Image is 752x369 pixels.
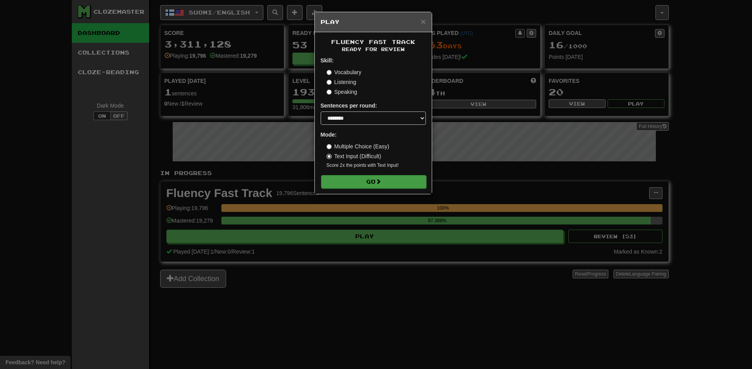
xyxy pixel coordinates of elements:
input: Vocabulary [327,70,332,75]
h5: Play [321,18,426,26]
small: Ready for Review [321,46,426,53]
span: × [421,17,425,26]
input: Multiple Choice (Easy) [327,144,332,149]
label: Vocabulary [327,68,361,76]
small: Score 2x the points with Text Input ! [327,162,426,169]
label: Listening [327,78,356,86]
input: Text Input (Difficult) [327,154,332,159]
label: Text Input (Difficult) [327,152,381,160]
label: Sentences per round: [321,102,377,110]
input: Listening [327,80,332,85]
strong: Skill: [321,57,334,64]
input: Speaking [327,90,332,95]
label: Speaking [327,88,357,96]
strong: Mode: [321,132,337,138]
label: Multiple Choice (Easy) [327,142,389,150]
span: Fluency Fast Track [331,38,415,45]
button: Go [321,175,426,188]
button: Close [421,17,425,26]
